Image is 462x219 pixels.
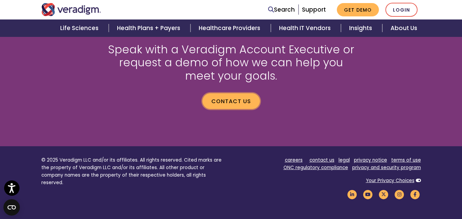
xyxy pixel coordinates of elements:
[385,3,418,17] a: Login
[394,191,405,197] a: Veradigm Instagram Link
[341,19,382,37] a: Insights
[106,43,356,82] h2: Speak with a Veradigm Account Executive or request a demo of how we can help you meet your goals.
[366,177,414,184] a: Your Privacy Choices
[362,191,374,197] a: Veradigm YouTube Link
[202,93,260,109] a: Contact us
[354,157,387,163] a: privacy notice
[337,3,379,16] a: Get Demo
[409,191,421,197] a: Veradigm Facebook Link
[302,5,326,14] a: Support
[382,19,425,37] a: About Us
[309,157,334,163] a: contact us
[52,19,109,37] a: Life Sciences
[346,191,358,197] a: Veradigm LinkedIn Link
[268,5,295,14] a: Search
[41,156,226,186] p: © 2025 Veradigm LLC and/or its affiliates. All rights reserved. Cited marks are the property of V...
[190,19,270,37] a: Healthcare Providers
[352,164,421,171] a: privacy and security program
[391,157,421,163] a: terms of use
[41,3,101,16] img: Veradigm logo
[339,157,350,163] a: legal
[285,157,303,163] a: careers
[271,19,341,37] a: Health IT Vendors
[283,164,348,171] a: ONC regulatory compliance
[109,19,190,37] a: Health Plans + Payers
[3,199,20,216] button: Open CMP widget
[378,191,390,197] a: Veradigm Twitter Link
